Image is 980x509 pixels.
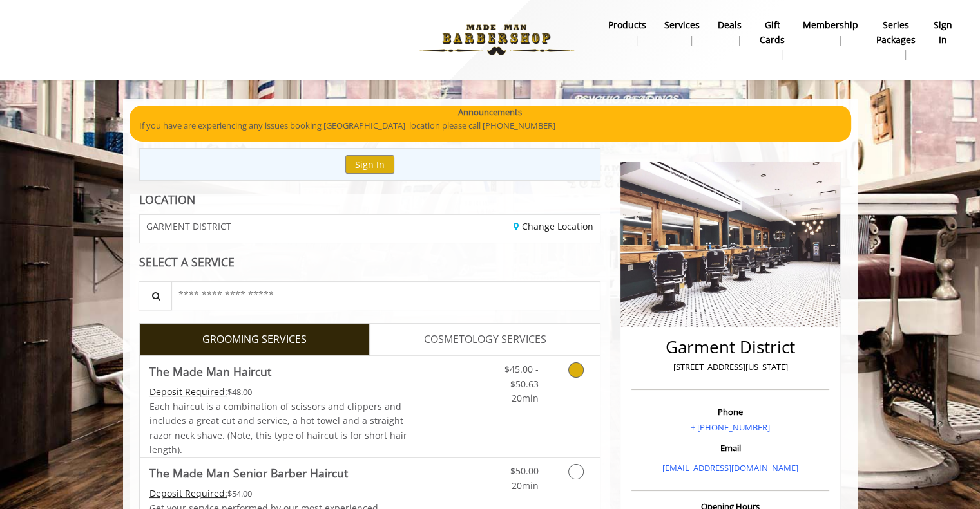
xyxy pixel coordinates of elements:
b: The Made Man Senior Barber Haircut [149,464,348,482]
span: COSMETOLOGY SERVICES [424,331,546,348]
a: Series packagesSeries packages [867,16,925,64]
b: Announcements [458,106,522,119]
button: Sign In [345,155,394,174]
a: MembershipMembership [794,16,867,50]
button: Service Search [139,281,172,310]
b: LOCATION [139,192,195,207]
b: products [608,18,646,32]
span: GROOMING SERVICES [202,331,307,348]
b: sign in [934,18,952,47]
a: Productsproducts [599,16,655,50]
b: Deals [718,18,742,32]
h2: Garment District [635,338,826,356]
span: This service needs some Advance to be paid before we block your appointment [149,385,227,398]
a: DealsDeals [709,16,751,50]
a: Change Location [514,220,593,232]
span: $50.00 [510,465,538,477]
a: [EMAIL_ADDRESS][DOMAIN_NAME] [662,462,798,474]
p: [STREET_ADDRESS][US_STATE] [635,360,826,374]
span: Each haircut is a combination of scissors and clippers and includes a great cut and service, a ho... [149,400,407,456]
h3: Phone [635,407,826,416]
b: Services [664,18,700,32]
span: This service needs some Advance to be paid before we block your appointment [149,487,227,499]
b: gift cards [760,18,785,47]
div: $48.00 [149,385,408,399]
a: + [PHONE_NUMBER] [691,421,770,433]
img: Made Man Barbershop logo [408,5,585,75]
a: Gift cardsgift cards [751,16,794,64]
span: 20min [511,392,538,404]
b: The Made Man Haircut [149,362,271,380]
b: Series packages [876,18,916,47]
div: $54.00 [149,486,408,501]
div: SELECT A SERVICE [139,256,601,268]
a: ServicesServices [655,16,709,50]
p: If you have are experiencing any issues booking [GEOGRAPHIC_DATA] location please call [PHONE_NUM... [139,119,841,133]
span: GARMENT DISTRICT [146,221,231,231]
b: Membership [803,18,858,32]
span: $45.00 - $50.63 [504,363,538,389]
h3: Email [635,443,826,452]
span: 20min [511,479,538,492]
a: sign insign in [925,16,961,50]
